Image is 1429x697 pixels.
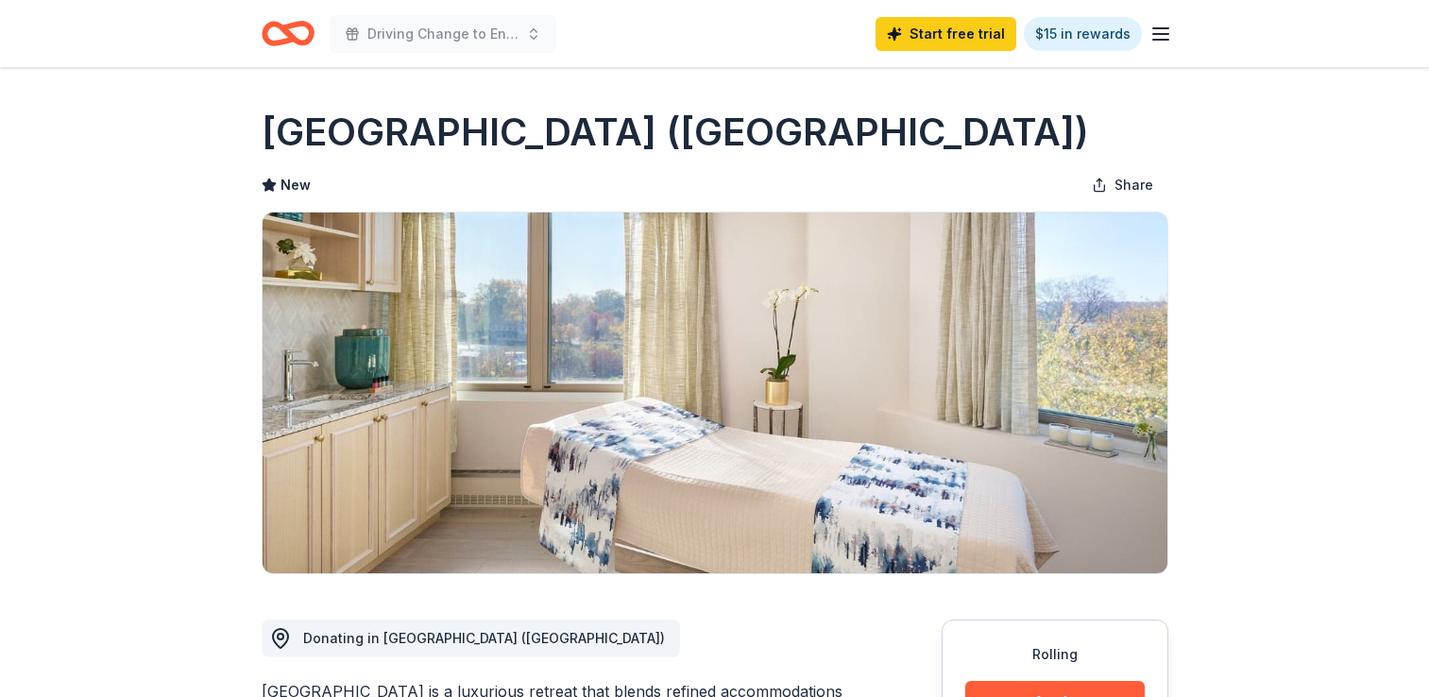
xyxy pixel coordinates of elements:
[965,643,1145,666] div: Rolling
[281,174,311,196] span: New
[263,212,1167,573] img: Image for Salamander Resort (Middleburg)
[1077,166,1168,204] button: Share
[330,15,556,53] button: Driving Change to End Domestic Violence
[303,630,665,646] span: Donating in [GEOGRAPHIC_DATA] ([GEOGRAPHIC_DATA])
[262,106,1089,159] h1: [GEOGRAPHIC_DATA] ([GEOGRAPHIC_DATA])
[1024,17,1142,51] a: $15 in rewards
[367,23,519,45] span: Driving Change to End Domestic Violence
[876,17,1016,51] a: Start free trial
[262,11,315,56] a: Home
[1114,174,1153,196] span: Share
